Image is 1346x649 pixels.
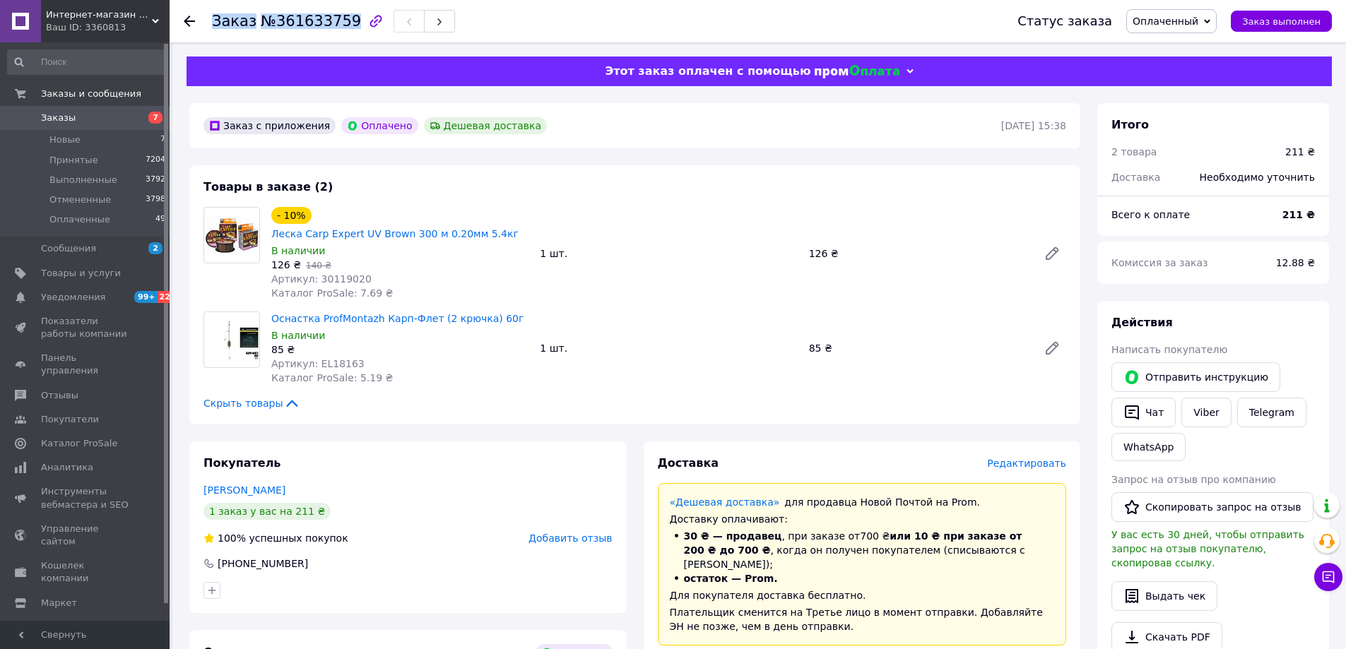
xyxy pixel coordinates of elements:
div: 126 ₴ [803,244,1032,263]
a: WhatsApp [1111,433,1186,461]
span: Оплаченные [49,213,110,226]
span: 99+ [134,291,158,303]
span: 49 [155,213,165,226]
a: Оснастка ProfMontazh Карп-Флет (2 крючка) 60г [271,313,524,324]
div: 85 ₴ [803,338,1032,358]
span: 140 ₴ [306,261,331,270]
b: 211 ₴ [1282,209,1315,220]
div: успешных покупок [203,531,348,545]
div: 211 ₴ [1285,145,1315,159]
button: Отправить инструкцию [1111,362,1280,392]
span: Итого [1111,118,1149,131]
span: У вас есть 30 дней, чтобы отправить запрос на отзыв покупателю, скопировав ссылку. [1111,529,1304,568]
span: 100% [218,532,246,544]
span: 12.88 ₴ [1276,257,1315,268]
span: Заказ выполнен [1242,16,1321,27]
span: Выполненные [49,174,117,186]
div: Доставку оплачивают: [670,512,1055,526]
span: Заказ [212,13,256,30]
span: В наличии [271,330,325,341]
span: Управление сайтом [41,523,131,548]
li: , при заказе от 700 ₴ , когда он получен покупателем (списываются с [PERSON_NAME]); [670,529,1055,571]
button: Заказ выполнен [1231,11,1332,32]
button: Чат с покупателем [1314,563,1342,591]
img: Оснастка ProfMontazh Карп-Флет (2 крючка) 60г [204,319,259,361]
div: 85 ₴ [271,343,529,357]
span: Добавить отзыв [529,532,612,544]
span: Панель управления [41,352,131,377]
span: Каталог ProSale: 7.69 ₴ [271,287,393,299]
span: Интернет-магазин Modern Fishing [46,8,152,21]
img: evopay logo [815,65,899,78]
a: Редактировать [1038,239,1066,268]
span: Показатели работы компании [41,315,131,340]
a: «Дешевая доставка» [670,496,780,508]
span: Всего к оплате [1111,209,1190,220]
a: Редактировать [1038,334,1066,362]
span: 3792 [146,174,165,186]
span: Этот заказ оплачен с помощью [605,64,810,78]
div: Ваш ID: 3360813 [46,21,170,34]
span: В наличии [271,245,325,256]
span: Новые [49,133,81,146]
span: Каталог ProSale [41,437,117,450]
span: Оплаченный [1133,16,1198,27]
span: 30 ₴ — продавец [684,530,782,542]
div: Вернуться назад [184,14,195,28]
span: Заказы [41,112,76,124]
div: [PHONE_NUMBER] [216,556,309,571]
span: Уведомления [41,291,105,304]
div: Для покупателя доставка бесплатно. [670,588,1055,602]
a: Леска Carp Expert UV Brown 300 м 0.20мм 5.4кг [271,228,519,239]
span: 7 [160,133,165,146]
span: Сообщения [41,242,96,255]
span: Доставка [1111,172,1160,183]
span: Кошелек компании [41,559,131,585]
span: 7204 [146,154,165,167]
span: 2 товара [1111,146,1157,157]
span: Аналитика [41,461,93,474]
span: Товары и услуги [41,267,121,280]
span: Запрос на отзыв про компанию [1111,474,1276,485]
div: Оплачено [341,117,418,134]
div: Необходимо уточнить [1191,162,1323,193]
span: Покупатели [41,413,99,426]
span: остаток — Prom. [684,573,778,584]
div: 1 шт. [534,244,803,263]
a: Viber [1181,398,1231,427]
span: Товары в заказе (2) [203,180,333,193]
div: - 10% [271,207,312,224]
a: Telegram [1237,398,1306,427]
span: Артикул: EL18163 [271,358,365,369]
div: Заказ с приложения [203,117,336,134]
span: 2 [148,242,163,254]
div: для продавца Новой Почтой на Prom. [670,495,1055,509]
span: Маркет [41,597,77,609]
span: 22 [158,291,174,303]
span: 7 [148,112,163,124]
button: Чат [1111,398,1176,427]
span: Отзывы [41,389,78,402]
div: Статус заказа [1017,14,1112,28]
span: №361633759 [261,13,361,30]
span: Комиссия за заказ [1111,257,1208,268]
span: Заказы и сообщения [41,88,141,100]
span: Действия [1111,316,1173,329]
span: Каталог ProSale: 5.19 ₴ [271,372,393,383]
div: Плательщик сменится на Третье лицо в момент отправки. Добавляйте ЭН не позже, чем в день отправки. [670,605,1055,633]
img: Леска Carp Expert UV Brown 300 м 0.20мм 5.4кг [204,218,259,254]
div: 1 заказ у вас на 211 ₴ [203,503,331,520]
button: Выдать чек [1111,581,1217,611]
time: [DATE] 15:38 [1001,120,1066,131]
a: [PERSON_NAME] [203,484,285,496]
span: Скрыть товары [203,396,300,410]
button: Скопировать запрос на отзыв [1111,492,1313,522]
span: 126 ₴ [271,259,301,270]
span: 3798 [146,193,165,206]
div: Дешевая доставка [424,117,548,134]
div: 1 шт. [534,338,803,358]
span: Покупатель [203,456,281,470]
span: Принятые [49,154,98,167]
input: Поиск [7,49,167,75]
span: Артикул: 30119020 [271,273,372,285]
